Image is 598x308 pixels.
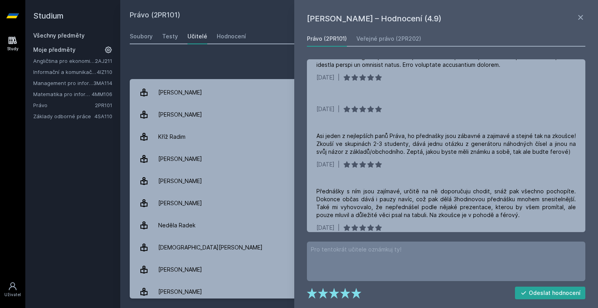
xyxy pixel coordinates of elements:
[130,148,589,170] a: [PERSON_NAME] 11 hodnocení 4.9
[33,46,76,54] span: Moje předměty
[130,126,589,148] a: Kříž Radim 1 hodnocení 3.0
[95,102,112,108] a: 2PR101
[130,28,153,44] a: Soubory
[33,79,93,87] a: Management pro informatiky a statistiky
[158,240,263,255] div: [DEMOGRAPHIC_DATA][PERSON_NAME]
[162,32,178,40] div: Testy
[316,187,576,219] div: Přednášky s ním jsou zajímavé, určitě na ně doporučuju chodit, snáž pak všechno pochopíte. Dokonc...
[4,292,21,298] div: Uživatel
[338,105,340,113] div: |
[158,173,202,189] div: [PERSON_NAME]
[95,113,112,119] a: 4SA110
[158,195,202,211] div: [PERSON_NAME]
[130,236,589,259] a: [DEMOGRAPHIC_DATA][PERSON_NAME] 2 hodnocení 3.0
[187,28,207,44] a: Učitelé
[2,278,24,302] a: Uživatel
[158,129,185,145] div: Kříž Radim
[97,69,112,75] a: 4IZ110
[130,32,153,40] div: Soubory
[130,81,589,104] a: [PERSON_NAME] 16 hodnocení 4.9
[217,28,246,44] a: Hodnocení
[515,287,586,299] button: Odeslat hodnocení
[33,68,97,76] a: Informační a komunikační technologie
[130,192,589,214] a: [PERSON_NAME] 61 hodnocení 4.5
[130,281,589,303] a: [PERSON_NAME] 13 hodnocení 3.5
[217,32,246,40] div: Hodnocení
[130,170,589,192] a: [PERSON_NAME] 16 hodnocení 3.0
[316,224,335,232] div: [DATE]
[130,259,589,281] a: [PERSON_NAME] 25 hodnocení 5.0
[130,214,589,236] a: Neděla Radek 16 hodnocení 4.1
[33,32,85,39] a: Všechny předměty
[2,32,24,56] a: Study
[33,90,92,98] a: Matematika pro informatiky
[316,132,576,156] div: Asi jeden z nejlepších panů Práva, ho přednašky jsou zábavné a zajimavé a stejné tak na zkoušce! ...
[187,32,207,40] div: Učitelé
[130,104,589,126] a: [PERSON_NAME] 12 hodnocení 4.1
[316,74,335,81] div: [DATE]
[33,57,95,65] a: Angličtina pro ekonomická studia 1 (B2/C1)
[338,161,340,168] div: |
[158,85,202,100] div: [PERSON_NAME]
[33,101,95,109] a: Právo
[158,284,202,300] div: [PERSON_NAME]
[93,80,112,86] a: 3MA114
[158,151,202,167] div: [PERSON_NAME]
[92,91,112,97] a: 4MM106
[33,112,95,120] a: Základy odborné práce
[158,217,195,233] div: Neděla Radek
[130,9,498,22] h2: Právo (2PR101)
[338,224,340,232] div: |
[95,58,112,64] a: 2AJ211
[316,105,335,113] div: [DATE]
[316,161,335,168] div: [DATE]
[158,262,202,278] div: [PERSON_NAME]
[7,46,19,52] div: Study
[338,74,340,81] div: |
[158,107,202,123] div: [PERSON_NAME]
[162,28,178,44] a: Testy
